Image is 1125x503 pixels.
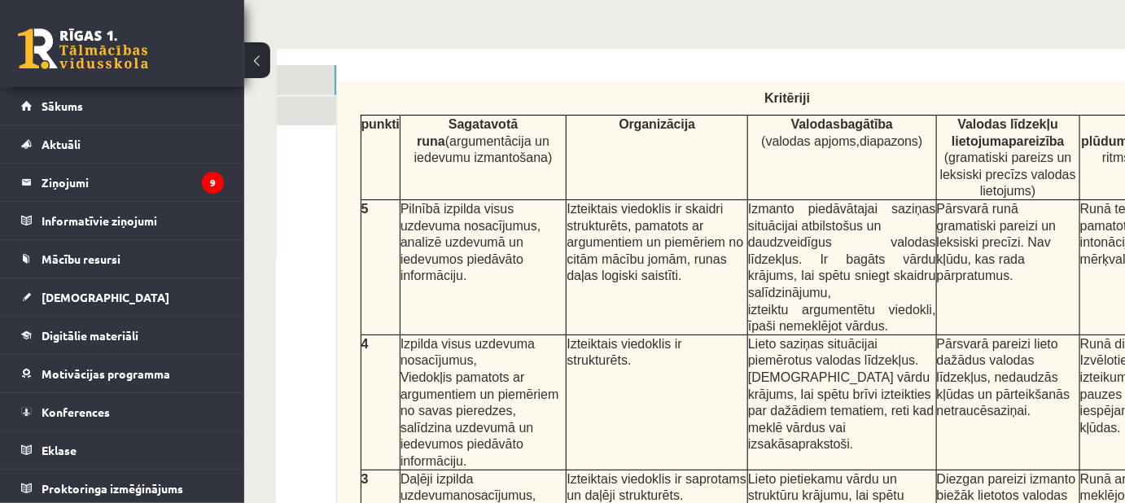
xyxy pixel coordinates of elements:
span: Sagatavotā runa [417,117,518,148]
span: Pilnībā izpilda visus uzdevuma nosacījumus, analizē uzdevumā un iedevumos piedāvāto informāciju. [401,202,541,282]
span: [DEMOGRAPHIC_DATA] [42,290,169,304]
body: Bagātinātā teksta redaktors, wiswyg-editor-47433934104820-1760285746-384 [16,16,947,88]
span: 4 [361,337,369,351]
span: diapazons) [860,134,922,148]
span: Izpilda visus uzdevuma nosacījumus, [401,337,535,368]
span: Motivācijas programma [42,366,170,381]
a: Eklase [21,431,224,469]
span: Aktuāli [42,137,81,151]
span: izsakās [748,437,853,451]
span: Digitālie materiāli [42,328,138,343]
legend: Informatīvie ziņojumi [42,202,224,239]
span: Pārsvarā runā gramatiski pareizi un leksiski precīzi. Nav kļūdu, kas rada pārpratumus. [937,202,1057,282]
span: izteiktu argumentētu viedokli, īpaši nemeklējot vārdus. [748,303,936,334]
span: Proktoringa izmēģinājums [42,481,183,496]
body: Bagātinātā teksta redaktors, wiswyg-editor-user-answer-47433908993120 [16,16,948,51]
span: Izteiktais viedoklis ir skaidri strukturēts, pamatots ar argumentiem un piemēriem no citām mācību... [567,202,743,282]
span: Izteiktais viedoklis ir strukturēts. [567,337,681,368]
span: Valodas [791,117,893,131]
a: [DEMOGRAPHIC_DATA] [21,278,224,316]
span: Viedokļis pamatots ar argumentiem un piemēriem no savas pieredzes, salīdzina uzdevumā un iedevumo... [401,370,559,468]
span: kļūdas. [1080,421,1121,435]
span: (argumentācija un iedevumu izmantošana) [414,134,553,165]
a: Mācību resursi [21,240,224,278]
span: (valodas apjoms, [761,134,922,148]
span: daudzveidīgus valodas līdzekļus. Ir bagāts vārdu krājums, lai spētu sniegt skaidru salīdzinājumu, [748,235,936,300]
a: Digitālie materiāli [21,317,224,354]
a: Konferences [21,393,224,431]
span: Konferences [42,405,110,419]
span: pareizība [1009,134,1064,148]
i: 9 [202,172,224,194]
span: [DEMOGRAPHIC_DATA] vārdu krājums, lai spētu brīvi izteikties par dažādiem tematiem, reti kad mekl... [748,370,935,435]
span: (gramatiski pareizs un leksiski precīzs valodas lietojums) [940,151,1076,198]
span: Kritēriji [764,91,810,105]
legend: Ziņojumi [42,164,224,201]
span: Pārsvarā pareizi lieto dažādus valodas līdzekļus, nedaudzās kļūdas un pārteikšanās netraucē [937,337,1070,418]
span: 3 [361,472,369,486]
span: saziņai. [987,404,1031,418]
span: Lieto saziņas situācijai piemērotus valodas līdzekļus. [748,337,919,368]
a: Sākums [21,87,224,125]
span: Izteiktais viedoklis ir saprotams un daļēji strukturēts. [567,472,746,503]
span: Valodas līdzekļu lietojuma [952,117,1064,148]
span: bagātība [840,117,893,131]
a: Rīgas 1. Tālmācības vidusskola [18,28,148,69]
body: Bagātinātā teksta redaktors, wiswyg-editor-47433934103720-1760285746-973 [16,16,947,33]
span: Izmanto piedāvātajai saziņas situācijai atbilstošus un [748,202,936,233]
span: Sākums [42,98,83,113]
a: Ziņojumi9 [21,164,224,201]
span: Mācību resursi [42,251,120,266]
span: aprakstoši. [791,437,853,451]
div: Lapas pārnesums [16,16,948,24]
a: Motivācijas programma [21,355,224,392]
span: Organizācija [619,117,695,131]
span: Eklase [42,443,77,457]
a: Informatīvie ziņojumi [21,202,224,239]
span: 5 [361,202,369,216]
a: Aktuāli [21,125,224,163]
span: punkti [361,117,400,131]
